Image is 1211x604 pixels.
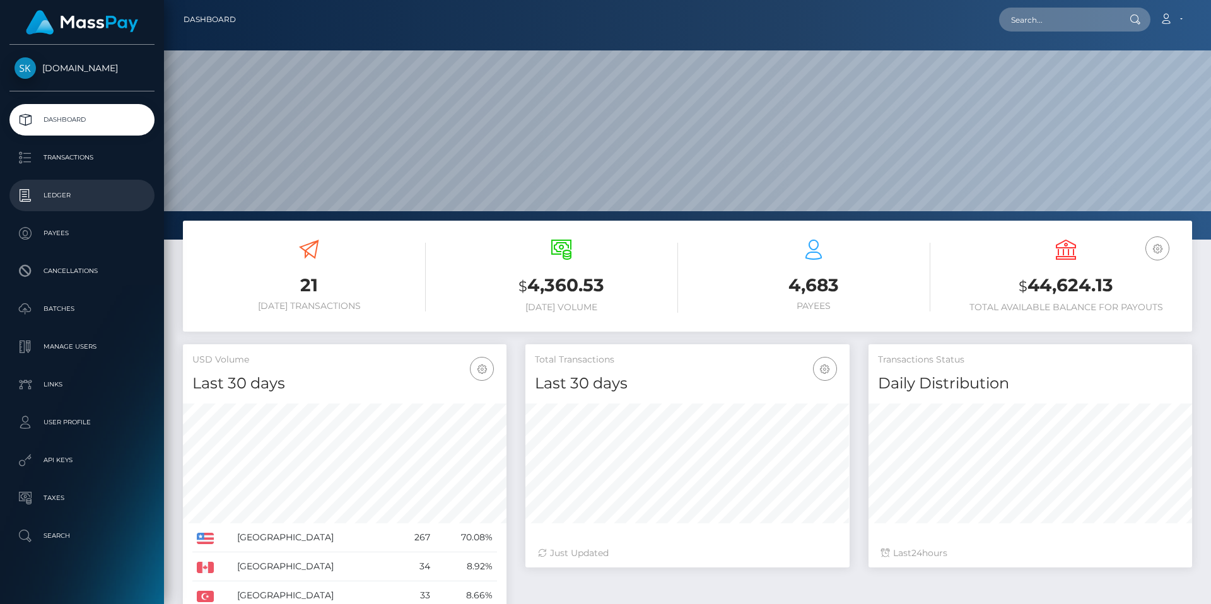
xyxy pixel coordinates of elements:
[435,523,497,552] td: 70.08%
[445,302,678,313] h6: [DATE] Volume
[192,354,497,366] h5: USD Volume
[535,373,840,395] h4: Last 30 days
[9,180,155,211] a: Ledger
[197,591,214,602] img: TR.png
[15,526,149,545] p: Search
[9,369,155,400] a: Links
[9,520,155,552] a: Search
[396,552,435,581] td: 34
[949,302,1183,313] h6: Total Available Balance for Payouts
[15,262,149,281] p: Cancellations
[911,547,922,559] span: 24
[9,407,155,438] a: User Profile
[878,373,1183,395] h4: Daily Distribution
[518,277,527,295] small: $
[9,104,155,136] a: Dashboard
[9,482,155,514] a: Taxes
[15,57,36,79] img: Skin.Land
[184,6,236,33] a: Dashboard
[9,62,155,74] span: [DOMAIN_NAME]
[9,142,155,173] a: Transactions
[15,451,149,470] p: API Keys
[197,562,214,573] img: CA.png
[9,444,155,476] a: API Keys
[949,273,1183,299] h3: 44,624.13
[233,523,397,552] td: [GEOGRAPHIC_DATA]
[192,301,426,311] h6: [DATE] Transactions
[233,552,397,581] td: [GEOGRAPHIC_DATA]
[197,533,214,544] img: US.png
[15,224,149,243] p: Payees
[878,354,1183,366] h5: Transactions Status
[9,218,155,249] a: Payees
[435,552,497,581] td: 8.92%
[15,110,149,129] p: Dashboard
[445,273,678,299] h3: 4,360.53
[15,299,149,318] p: Batches
[697,273,930,298] h3: 4,683
[697,301,930,311] h6: Payees
[15,186,149,205] p: Ledger
[192,273,426,298] h3: 21
[26,10,138,35] img: MassPay Logo
[192,373,497,395] h4: Last 30 days
[15,489,149,508] p: Taxes
[535,354,840,366] h5: Total Transactions
[15,375,149,394] p: Links
[999,8,1118,32] input: Search...
[9,293,155,325] a: Batches
[881,547,1179,560] div: Last hours
[15,413,149,432] p: User Profile
[1019,277,1027,295] small: $
[538,547,836,560] div: Just Updated
[15,337,149,356] p: Manage Users
[9,255,155,287] a: Cancellations
[15,148,149,167] p: Transactions
[396,523,435,552] td: 267
[9,331,155,363] a: Manage Users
